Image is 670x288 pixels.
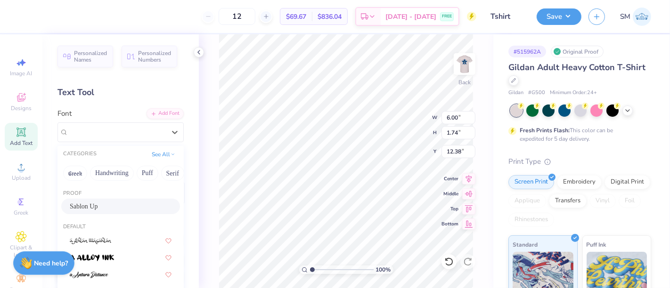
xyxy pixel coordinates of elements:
button: Serif [161,166,184,181]
div: Proof [57,190,184,198]
span: SM [620,11,630,22]
span: Puff Ink [587,240,606,249]
span: $69.67 [286,12,306,22]
div: Rhinestones [508,213,554,227]
span: Upload [12,174,31,182]
span: Personalized Numbers [138,50,172,63]
div: Text Tool [57,86,184,99]
img: Shruthi Mohan [633,8,651,26]
span: 100 % [376,265,391,274]
span: Personalized Names [74,50,107,63]
div: Default [57,223,184,231]
button: Puff [137,166,158,181]
strong: Fresh Prints Flash: [520,127,570,134]
input: – – [219,8,255,25]
span: Sablon Up [70,201,98,211]
span: Top [441,206,458,212]
div: Foil [619,194,641,208]
img: Back [455,55,474,73]
div: This color can be expedited for 5 day delivery. [520,126,636,143]
a: SM [620,8,651,26]
div: # 515962A [508,46,546,57]
span: Bottom [441,221,458,227]
button: See All [149,150,178,159]
span: Add Text [10,139,33,147]
img: a Antara Distance [70,272,108,278]
span: Middle [441,191,458,197]
img: a Ahlan Wasahlan [70,238,112,244]
div: Transfers [549,194,587,208]
div: Back [458,78,471,87]
div: Vinyl [589,194,616,208]
span: # G500 [528,89,545,97]
span: Greek [14,209,29,216]
span: [DATE] - [DATE] [385,12,436,22]
div: Embroidery [557,175,602,189]
div: Applique [508,194,546,208]
div: CATEGORIES [63,150,97,158]
button: Save [537,8,581,25]
span: Standard [513,240,538,249]
span: Image AI [10,70,33,77]
span: Center [441,176,458,182]
img: a Alloy Ink [70,255,114,261]
div: Digital Print [605,175,650,189]
strong: Need help? [34,259,68,268]
span: Designs [11,104,32,112]
div: Screen Print [508,175,554,189]
div: Add Font [147,108,184,119]
span: Clipart & logos [5,244,38,259]
span: Gildan Adult Heavy Cotton T-Shirt [508,62,645,73]
span: Gildan [508,89,523,97]
div: Original Proof [551,46,604,57]
span: $836.04 [318,12,342,22]
span: Minimum Order: 24 + [550,89,597,97]
label: Font [57,108,72,119]
span: FREE [442,13,452,20]
input: Untitled Design [483,7,530,26]
div: Print Type [508,156,651,167]
button: Greek [63,166,87,181]
button: Handwriting [90,166,134,181]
